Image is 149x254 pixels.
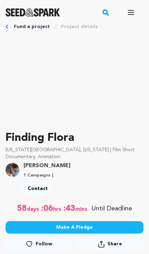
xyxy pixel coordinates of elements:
[14,23,50,30] a: Fund a project
[6,153,143,160] p: Documentary, Animation
[53,203,63,214] span: hrs
[24,162,70,170] a: Goto Marlon Aguilar profile
[17,203,27,214] span: 58
[41,203,53,214] span: :06
[27,203,41,214] span: days
[6,146,143,153] p: [US_STATE][GEOGRAPHIC_DATA], [US_STATE] | Film Short
[75,203,89,214] span: mins
[77,238,143,251] button: Share
[63,203,75,214] span: :43
[22,182,53,195] a: Contact
[107,241,122,247] span: Share
[6,8,60,17] img: Seed&Spark Logo Dark Mode
[6,163,19,177] img: e6948424967afddf.jpg
[36,241,52,247] span: Follow
[6,238,72,250] a: Follow
[91,204,132,214] p: Until Deadline
[24,173,70,178] p: 1 Campaigns |
[6,8,60,17] a: Seed&Spark Homepage
[6,23,143,30] div: Breadcrumb
[6,221,143,234] button: Make A Pledge
[6,130,143,146] p: Finding Flora
[61,23,98,30] a: Project details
